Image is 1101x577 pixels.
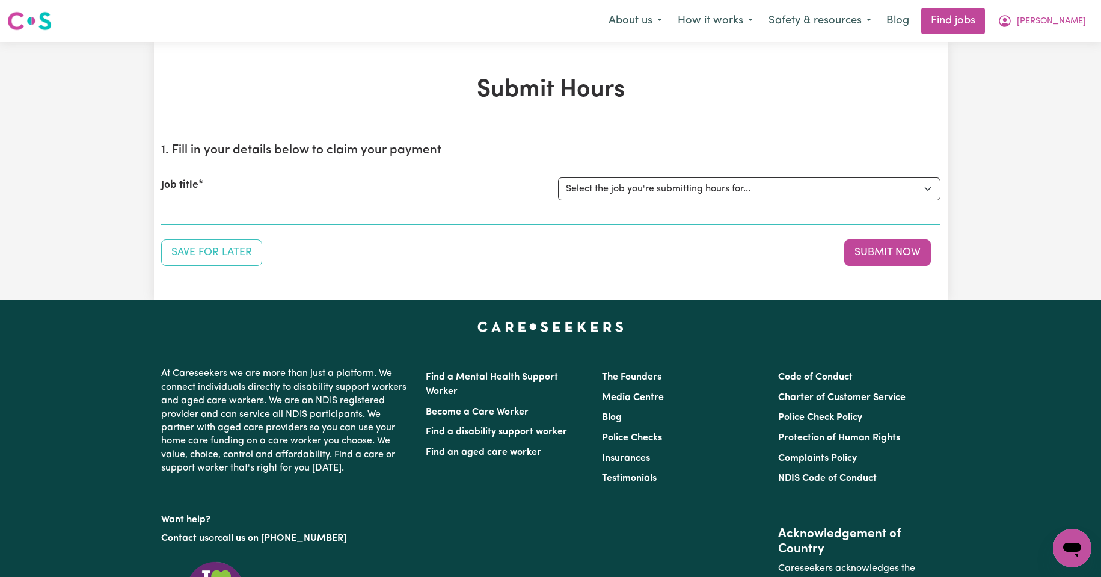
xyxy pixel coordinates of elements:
[426,448,541,457] a: Find an aged care worker
[879,8,916,34] a: Blog
[426,407,529,417] a: Become a Care Worker
[602,393,664,403] a: Media Centre
[161,527,411,550] p: or
[778,433,900,443] a: Protection of Human Rights
[426,372,558,396] a: Find a Mental Health Support Worker
[778,372,853,382] a: Code of Conduct
[1053,529,1091,567] iframe: Button to launch messaging window
[778,413,862,422] a: Police Check Policy
[844,239,931,266] button: Submit your job report
[602,413,622,422] a: Blog
[477,321,624,331] a: Careseekers home page
[601,8,670,34] button: About us
[218,534,346,543] a: call us on [PHONE_NUMBER]
[778,454,857,463] a: Complaints Policy
[161,239,262,266] button: Save your job report
[602,474,657,483] a: Testimonials
[161,76,940,105] h1: Submit Hours
[7,10,52,32] img: Careseekers logo
[778,393,906,403] a: Charter of Customer Service
[761,8,879,34] button: Safety & resources
[602,433,662,443] a: Police Checks
[990,8,1094,34] button: My Account
[161,508,411,526] p: Want help?
[602,454,650,463] a: Insurances
[670,8,761,34] button: How it works
[7,7,52,35] a: Careseekers logo
[161,534,209,543] a: Contact us
[161,143,940,158] h2: 1. Fill in your details below to claim your payment
[161,362,411,480] p: At Careseekers we are more than just a platform. We connect individuals directly to disability su...
[426,427,567,437] a: Find a disability support worker
[1017,15,1086,28] span: [PERSON_NAME]
[161,177,198,193] label: Job title
[921,8,985,34] a: Find jobs
[602,372,661,382] a: The Founders
[778,527,940,557] h2: Acknowledgement of Country
[778,474,877,483] a: NDIS Code of Conduct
